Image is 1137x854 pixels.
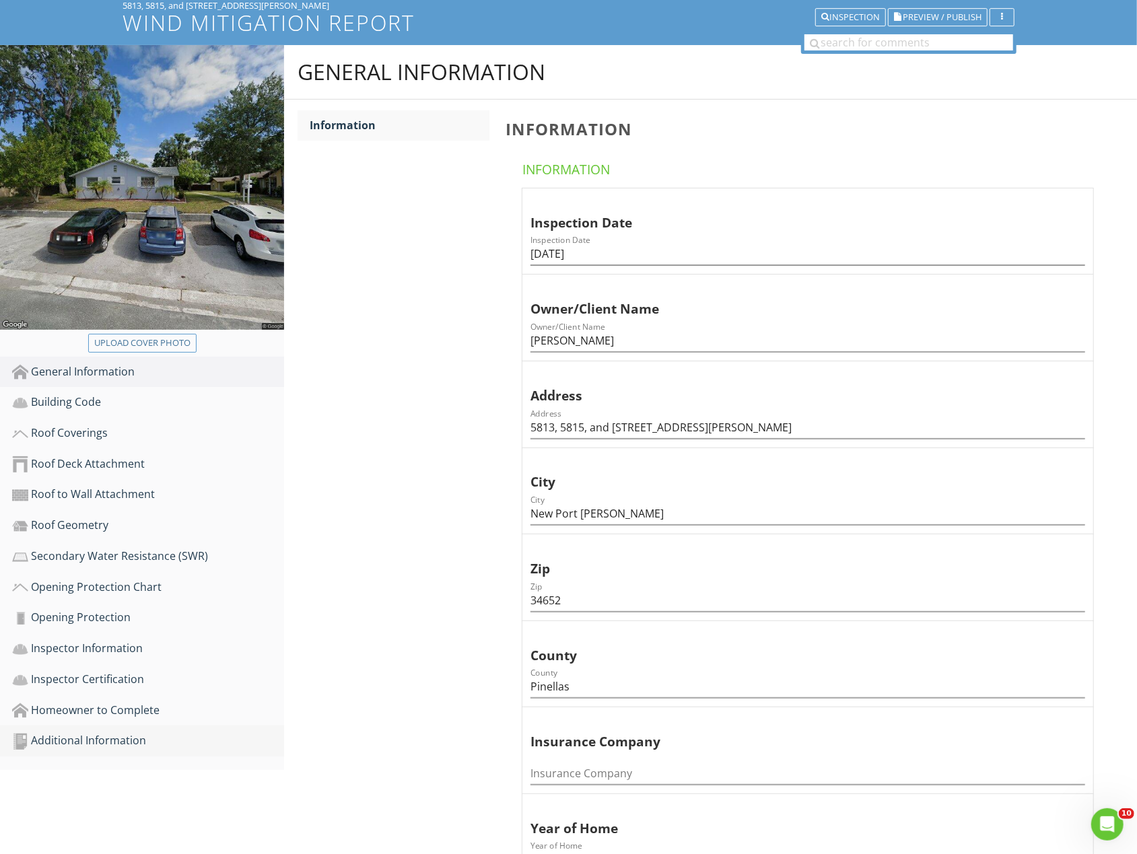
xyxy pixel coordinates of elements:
div: Address [530,367,1058,406]
div: Roof to Wall Attachment [12,486,284,503]
iframe: Intercom live chat [1091,808,1124,841]
input: City [530,503,1085,525]
a: Inspection [815,10,886,22]
div: County [530,627,1058,666]
div: General Information [298,59,545,85]
div: City [530,454,1058,493]
div: Roof Coverings [12,425,284,442]
input: Zip [530,590,1085,612]
input: Inspection Date [530,243,1085,265]
div: Zip [530,540,1058,579]
div: Inspection [821,13,880,22]
div: Roof Geometry [12,517,284,534]
div: Information [310,117,489,133]
div: Additional Information [12,732,284,750]
a: Preview / Publish [888,10,988,22]
button: Upload cover photo [88,334,197,353]
div: Year of Home [530,799,1058,839]
div: Upload cover photo [94,336,191,350]
div: Secondary Water Resistance (SWR) [12,548,284,565]
input: Address [530,417,1085,439]
div: Inspector Certification [12,671,284,688]
h1: Wind Mitigation Report [123,11,1015,34]
h4: Information [522,155,1099,178]
div: General Information [12,363,284,381]
button: Preview / Publish [888,8,988,27]
div: Owner/Client Name [530,280,1058,319]
div: Inspector Information [12,640,284,657]
div: Homeowner to Complete [12,702,284,719]
div: Roof Deck Attachment [12,456,284,473]
input: County [530,676,1085,698]
input: Owner/Client Name [530,330,1085,352]
div: Insurance Company [530,713,1058,752]
div: Inspection Date [530,194,1058,233]
button: Inspection [815,8,886,27]
div: Building Code [12,394,284,411]
div: Opening Protection Chart [12,579,284,596]
span: 10 [1119,808,1134,819]
input: Insurance Company [530,762,1085,785]
div: Opening Protection [12,609,284,627]
h3: Information [506,120,1115,138]
span: Preview / Publish [903,13,981,22]
input: search for comments [804,34,1013,50]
